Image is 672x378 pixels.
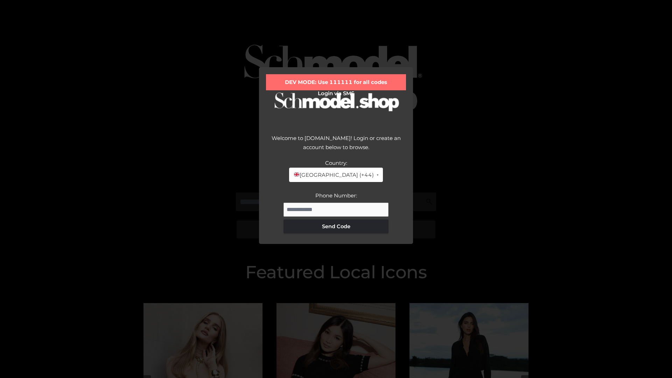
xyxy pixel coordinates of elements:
[325,160,347,166] label: Country:
[293,170,373,180] span: [GEOGRAPHIC_DATA] (+44)
[294,172,299,177] img: 🇬🇧
[315,192,357,199] label: Phone Number:
[266,74,406,90] div: DEV MODE: Use 111111 for all codes
[266,90,406,97] h2: Login via SMS
[283,219,388,233] button: Send Code
[266,134,406,159] div: Welcome to [DOMAIN_NAME]! Login or create an account below to browse.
